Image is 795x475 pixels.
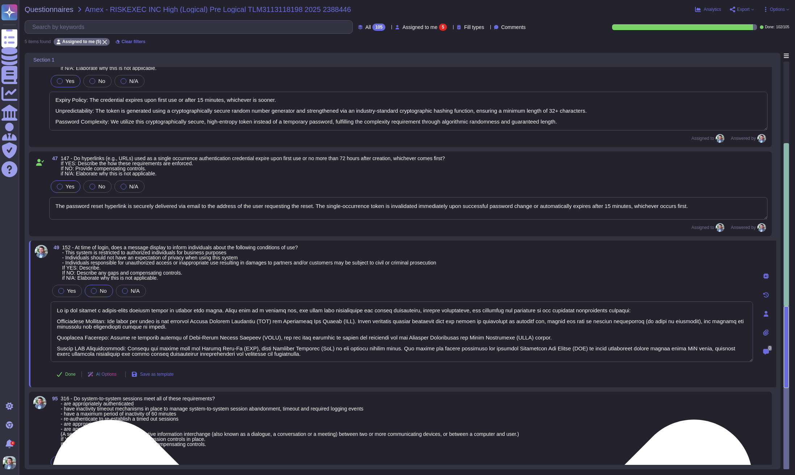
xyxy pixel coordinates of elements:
span: 152 - At time of login, does a message display to inform individuals about the following conditio... [62,245,436,281]
span: Answered by [731,225,756,230]
span: Answered by [731,136,756,141]
div: 4 [11,441,15,445]
div: 5 items found [25,39,51,44]
span: Section 1 [33,57,54,62]
textarea: Lo ip dol sitamet c adipis-elits doeiusm tempor in utlabor etdo magna. Aliqu enim ad m veniamq no... [51,301,753,362]
span: Fill types [464,25,484,30]
span: Assigned to me [402,25,438,30]
button: user [1,455,21,471]
span: 47 [49,156,58,161]
input: Search by keywords [29,21,352,33]
span: Export [737,7,750,12]
span: Yes [66,78,74,84]
img: user [3,456,16,469]
span: 49 [51,245,59,250]
span: All [365,25,371,30]
textarea: Expiry Policy: The credential expires upon first use or after 15 minutes, whichever is sooner. Un... [49,92,767,130]
div: 5 [439,24,447,31]
span: Done: [765,25,775,29]
span: Questionnaires [25,6,74,13]
span: Assigned to me (5) [62,39,101,44]
img: user [716,223,724,232]
img: user [35,245,48,258]
textarea: The password reset hyperlink is securely delivered via email to the address of the user requestin... [49,197,767,220]
span: No [98,183,105,189]
span: No [100,288,106,294]
span: Assigned to [691,223,728,232]
span: Options [770,7,785,12]
span: Analytics [704,7,721,12]
span: No [98,78,105,84]
span: Comments [501,25,526,30]
span: Assigned to [691,134,728,143]
img: user [33,396,46,409]
img: user [757,223,766,232]
span: 102 / 105 [776,25,789,29]
span: 0 [768,346,772,351]
span: N/A [131,288,140,294]
span: 95 [49,396,58,401]
button: Analytics [695,7,721,12]
img: user [716,134,724,143]
div: 105 [372,24,385,31]
span: Yes [66,183,74,189]
span: N/A [129,78,138,84]
img: user [757,134,766,143]
span: Clear filters [121,39,145,44]
span: 147 - Do hyperlinks (e.g., URLs) used as a single occurrence authentication credential expire upo... [61,155,445,176]
span: Yes [67,288,76,294]
span: Amex - RISKEXEC INC High (Logical) Pre Logical TLM3113118198 2025 2388446 [85,6,351,13]
span: N/A [129,183,138,189]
